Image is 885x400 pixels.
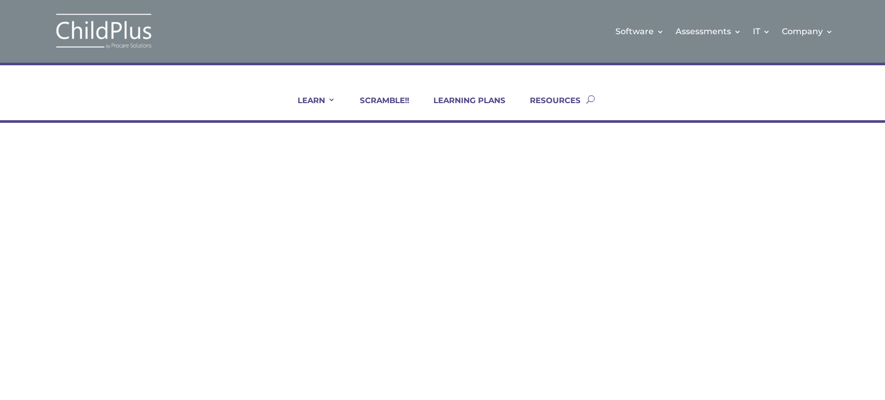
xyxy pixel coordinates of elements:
a: Software [615,10,664,52]
a: LEARNING PLANS [420,95,505,120]
a: SCRAMBLE!! [347,95,409,120]
a: RESOURCES [517,95,581,120]
a: Company [782,10,833,52]
a: LEARN [285,95,335,120]
a: Assessments [676,10,741,52]
a: IT [753,10,770,52]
